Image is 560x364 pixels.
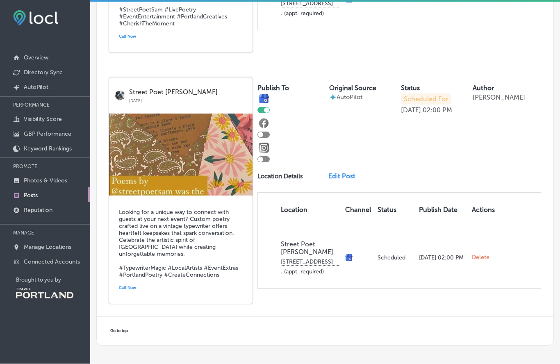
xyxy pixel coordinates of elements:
[281,259,339,275] p: . (appt. required)
[110,329,128,334] span: Go to top
[119,209,243,279] h5: Looking for a unique way to connect with guests at your next event? Custom poetry crafted live on...
[257,173,303,180] p: Location Details
[13,11,58,26] img: fda3e92497d09a02dc62c9cd864e3231.png
[129,96,247,104] p: [DATE]
[115,91,125,101] img: logo
[16,277,90,283] p: Brought to you by
[374,193,416,227] th: Status
[469,193,498,227] th: Actions
[258,193,342,227] th: Location
[24,131,71,138] p: GBP Performance
[416,193,469,227] th: Publish Date
[473,84,494,92] label: Author
[329,94,337,101] img: autopilot-icon
[24,192,38,199] p: Posts
[329,84,376,92] label: Original Source
[378,255,412,262] p: Scheduled
[24,116,62,123] p: Visibility Score
[423,107,452,114] p: 02:00 PM
[401,84,420,92] label: Status
[24,177,67,184] p: Photos & Videos
[24,84,48,91] p: AutoPilot
[109,114,253,196] img: 1753117970c330662e-244c-45c6-9372-4f5d3126c58f_2024-11-09.jpg
[328,173,360,180] a: Edit Post
[24,244,71,251] p: Manage Locations
[281,0,339,17] p: . (appt. required)
[16,288,73,299] img: Travel Portland
[129,89,247,96] p: Street Poet [PERSON_NAME]
[24,55,48,61] p: Overview
[24,259,80,266] p: Connected Accounts
[419,255,465,262] p: [DATE] 02:00 PM
[342,193,374,227] th: Channel
[24,207,52,214] p: Reputation
[472,254,489,262] span: Delete
[281,241,339,256] p: Street Poet [PERSON_NAME]
[401,107,421,114] p: [DATE]
[473,94,525,102] p: [PERSON_NAME]
[257,84,289,92] label: Publish To
[24,69,63,76] p: Directory Sync
[401,94,451,105] p: Scheduled For
[337,94,362,101] p: AutoPilot
[24,146,72,152] p: Keyword Rankings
